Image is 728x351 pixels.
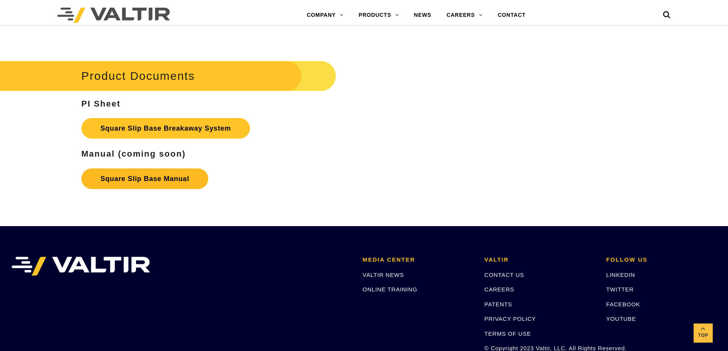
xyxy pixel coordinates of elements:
a: COMPANY [299,8,351,23]
a: CONTACT [490,8,533,23]
a: Top [694,324,713,343]
a: FACEBOOK [606,301,640,307]
strong: Manual (coming soon) [81,149,186,159]
a: VALTIR NEWS [363,272,404,278]
a: NEWS [406,8,439,23]
a: PRIVACY POLICY [485,315,536,322]
img: VALTIR [11,257,150,276]
a: CAREERS [485,286,514,293]
a: Square Slip Base Manual [81,168,208,189]
h2: VALTIR [485,257,595,263]
a: ONLINE TRAINING [363,286,417,293]
a: TERMS OF USE [485,330,531,337]
span: Top [694,331,713,340]
a: Square Slip Base Breakaway System [81,118,250,139]
a: TWITTER [606,286,634,293]
img: Valtir [57,8,170,23]
a: CONTACT US [485,272,524,278]
a: LINKEDIN [606,272,635,278]
a: YOUTUBE [606,315,636,322]
a: PATENTS [485,301,512,307]
strong: PI Sheet [81,99,121,108]
a: PRODUCTS [351,8,407,23]
h2: FOLLOW US [606,257,717,263]
h2: MEDIA CENTER [363,257,473,263]
a: CAREERS [439,8,490,23]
